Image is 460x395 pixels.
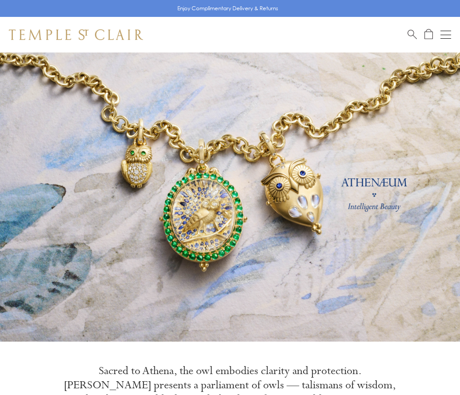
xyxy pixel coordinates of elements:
button: Open navigation [440,29,451,40]
a: Open Shopping Bag [424,29,433,40]
a: Search [408,29,417,40]
img: Temple St. Clair [9,29,143,40]
p: Enjoy Complimentary Delivery & Returns [177,4,278,13]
